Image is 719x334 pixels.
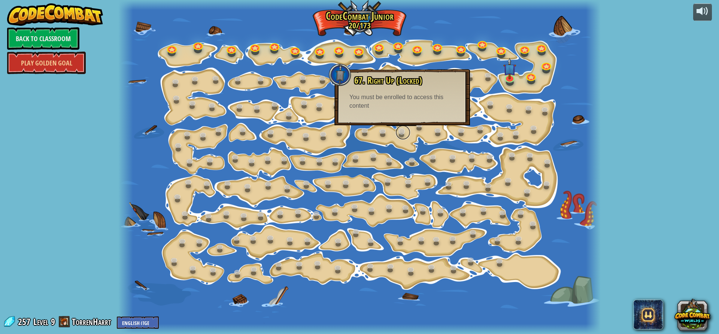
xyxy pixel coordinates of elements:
[51,316,55,328] span: 9
[354,74,422,87] span: 67. Right Up (Locked)
[693,3,712,21] button: Adjust volume
[33,316,48,328] span: Level
[7,52,86,74] a: Play Golden Goal
[349,93,455,110] div: You must be enrolled to access this content
[18,316,33,328] span: 257
[72,316,113,328] a: TorrenHarrt
[7,27,79,50] a: Back to Classroom
[7,3,103,26] img: CodeCombat - Learn how to code by playing a game
[503,58,516,80] img: level-banner-unstarted-subscriber.png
